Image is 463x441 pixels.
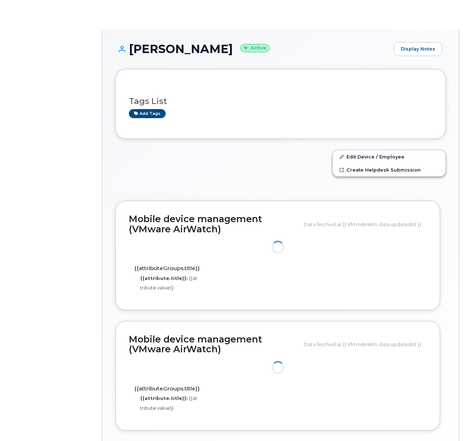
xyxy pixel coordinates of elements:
h3: Tags List [129,97,432,106]
a: Edit Device / Employee [333,150,446,163]
div: Data fetched at {{ VM.mdmInfo.data.updatedAt }} [304,217,427,231]
h2: Mobile device management (VMware AirWatch) [129,214,298,234]
label: {{attribute.title}}: [140,275,188,282]
a: Create Helpdesk Submission [333,163,446,176]
h2: Mobile device management (VMware AirWatch) [129,334,298,354]
div: Data fetched at {{ VM.mdmInfo.data.updatedAt }} [304,337,427,351]
a: Add tags [129,109,166,118]
small: Active [240,44,270,52]
a: Display Notes [394,42,442,56]
h4: {{attributeGroups.title}} [134,265,198,272]
label: {{attribute.title}}: [140,395,188,402]
h4: {{attributeGroups.title}} [134,386,198,392]
h1: [PERSON_NAME] [115,43,390,55]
